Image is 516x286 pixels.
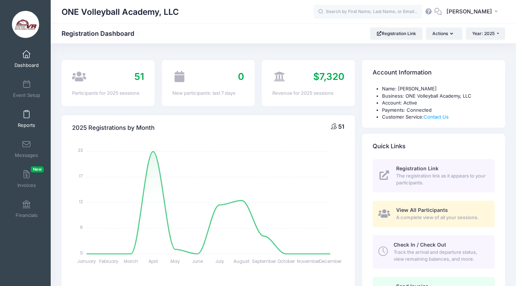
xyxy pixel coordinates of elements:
div: New participants: last 7 days [172,90,244,97]
span: A complete view of all your sessions. [396,214,486,221]
div: Revenue for 2025 sessions [272,90,344,97]
tspan: November [297,258,320,264]
a: Dashboard [9,46,44,72]
span: 0 [238,71,244,82]
a: Registration Link [370,27,423,40]
tspan: 17 [79,173,83,179]
a: Event Setup [9,76,44,102]
li: Account: Active [382,99,495,107]
a: View All Participants A complete view of all your sessions. [373,201,495,227]
button: [PERSON_NAME] [442,4,505,20]
li: Name: [PERSON_NAME] [382,85,495,93]
input: Search by First Name, Last Name, or Email... [314,5,422,19]
tspan: October [277,258,295,264]
span: The registration link as it appears to your participants. [396,172,486,187]
tspan: April [148,258,158,264]
span: View All Participants [396,207,448,213]
tspan: January [77,258,96,264]
span: Reports [18,122,35,128]
span: Messages [15,152,38,158]
span: New [31,166,44,172]
span: Dashboard [14,62,39,68]
tspan: 6 [80,224,83,230]
a: Check In / Check Out Track the arrival and departure status, view remaining balances, and more. [373,235,495,268]
span: Check In / Check Out [394,242,446,248]
span: $7,320 [313,71,344,82]
li: Payments: Connected [382,107,495,114]
span: Financials [16,212,38,218]
li: Customer Service: [382,114,495,121]
h1: ONE Volleyball Academy, LLC [62,4,179,20]
tspan: 0 [80,250,83,256]
img: ONE Volleyball Academy, LLC [12,11,39,38]
span: [PERSON_NAME] [446,8,492,16]
h4: Quick Links [373,136,406,157]
button: Year: 2025 [466,27,505,40]
a: Contact Us [424,114,449,120]
span: 51 [134,71,144,82]
tspan: August [234,258,250,264]
tspan: June [192,258,203,264]
a: Registration Link The registration link as it appears to your participants. [373,159,495,192]
h4: 2025 Registrations by Month [72,118,155,138]
li: Business: ONE Volleyball Academy, LLC [382,93,495,100]
tspan: 12 [79,199,83,205]
a: Reports [9,106,44,132]
h4: Account Information [373,63,432,83]
a: Financials [9,196,44,222]
span: Track the arrival and departure status, view remaining balances, and more. [394,249,486,263]
tspan: May [171,258,180,264]
tspan: July [215,258,224,264]
a: InvoicesNew [9,166,44,192]
span: Year: 2025 [472,31,495,36]
span: Invoices [17,182,36,188]
span: 51 [338,123,344,130]
tspan: December [319,258,342,264]
tspan: March [124,258,138,264]
h1: Registration Dashboard [62,30,140,37]
tspan: 23 [78,147,83,153]
button: Actions [426,27,462,40]
div: Participants for 2025 sessions [72,90,144,97]
tspan: February [99,258,118,264]
span: Registration Link [396,165,439,171]
a: Messages [9,136,44,162]
span: Event Setup [13,92,40,98]
tspan: September [252,258,276,264]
